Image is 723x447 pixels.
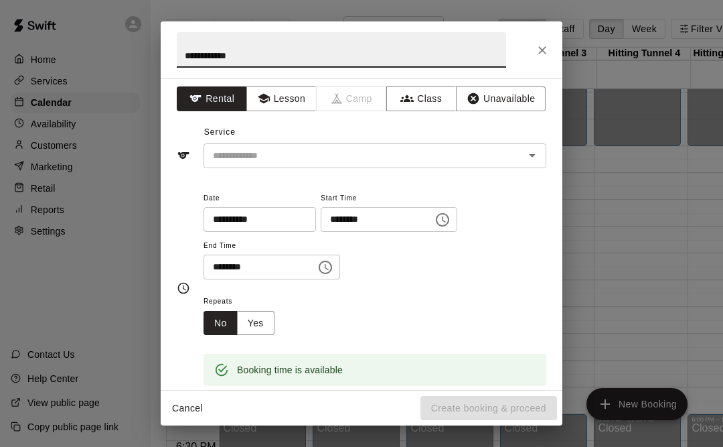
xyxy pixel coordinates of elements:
[312,254,339,281] button: Choose time, selected time is 4:00 PM
[237,311,274,336] button: Yes
[246,86,317,111] button: Lesson
[204,237,340,255] span: End Time
[204,311,238,336] button: No
[530,38,554,62] button: Close
[204,293,285,311] span: Repeats
[177,149,190,162] svg: Service
[456,86,546,111] button: Unavailable
[321,190,457,208] span: Start Time
[177,86,247,111] button: Rental
[386,86,457,111] button: Class
[204,207,307,232] input: Choose date, selected date is Aug 13, 2025
[204,127,236,137] span: Service
[204,311,274,336] div: outlined button group
[204,190,316,208] span: Date
[523,146,542,165] button: Open
[166,396,209,421] button: Cancel
[429,206,456,233] button: Choose time, selected time is 3:00 PM
[317,86,387,111] span: Camps can only be created in the Services page
[177,281,190,295] svg: Timing
[237,358,343,382] div: Booking time is available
